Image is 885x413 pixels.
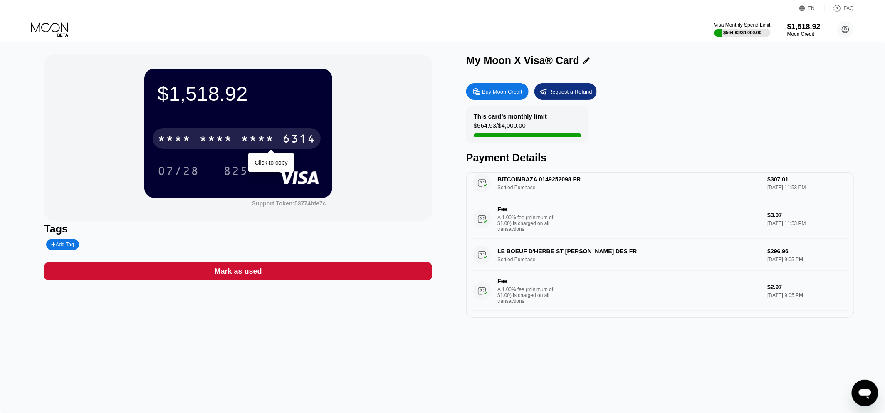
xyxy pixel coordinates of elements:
[44,223,432,235] div: Tags
[549,88,592,95] div: Request a Refund
[466,54,579,67] div: My Moon X Visa® Card
[223,166,248,179] div: 825
[158,82,319,105] div: $1,518.92
[723,30,761,35] div: $564.93 / $4,000.00
[825,4,854,12] div: FAQ
[44,262,432,280] div: Mark as used
[714,22,771,37] div: Visa Monthly Spend Limit$564.93/$4,000.00
[158,166,199,179] div: 07/28
[474,113,547,120] div: This card’s monthly limit
[252,200,326,207] div: Support Token:53774bfe7c
[808,5,815,11] div: EN
[787,31,821,37] div: Moon Credit
[497,206,556,213] div: Fee
[714,22,771,28] div: Visa Monthly Spend Limit
[767,284,847,290] div: $2.97
[252,200,326,207] div: Support Token: 53774bfe7c
[255,159,287,166] div: Click to copy
[217,161,255,181] div: 825
[497,278,556,284] div: Fee
[473,199,848,239] div: FeeA 1.00% fee (minimum of $1.00) is charged on all transactions$3.07[DATE] 11:53 PM
[497,215,560,232] div: A 1.00% fee (minimum of $1.00) is charged on all transactions
[473,271,848,311] div: FeeA 1.00% fee (minimum of $1.00) is charged on all transactions$2.97[DATE] 9:05 PM
[466,83,529,100] div: Buy Moon Credit
[51,242,74,247] div: Add Tag
[497,287,560,304] div: A 1.00% fee (minimum of $1.00) is charged on all transactions
[534,83,597,100] div: Request a Refund
[466,152,854,164] div: Payment Details
[151,161,205,181] div: 07/28
[767,292,847,298] div: [DATE] 9:05 PM
[482,88,522,95] div: Buy Moon Credit
[852,380,878,406] iframe: Bouton de lancement de la fenêtre de messagerie
[799,4,825,12] div: EN
[282,133,316,146] div: 6314
[767,212,847,218] div: $3.07
[46,239,79,250] div: Add Tag
[787,22,821,31] div: $1,518.92
[474,122,526,133] div: $564.93 / $4,000.00
[215,267,262,276] div: Mark as used
[787,22,821,37] div: $1,518.92Moon Credit
[844,5,854,11] div: FAQ
[767,220,847,226] div: [DATE] 11:53 PM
